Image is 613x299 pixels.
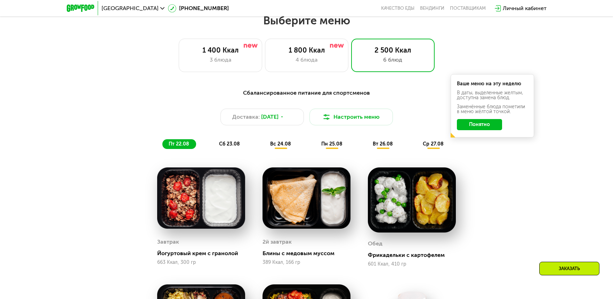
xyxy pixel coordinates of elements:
div: 1 800 Ккал [272,46,341,54]
div: Личный кабинет [503,4,547,13]
span: пн 25.08 [321,141,342,147]
span: вт 26.08 [373,141,393,147]
div: 1 400 Ккал [186,46,255,54]
div: Заменённые блюда пометили в меню жёлтой точкой. [457,104,528,114]
a: Вендинги [420,6,444,11]
div: Фрикадельки с картофелем [368,252,461,259]
div: 601 Ккал, 410 гр [368,261,456,267]
div: В даты, выделенные желтым, доступна замена блюд. [457,91,528,100]
a: [PHONE_NUMBER] [168,4,229,13]
button: Настроить меню [309,109,393,125]
span: [GEOGRAPHIC_DATA] [102,6,159,11]
span: [DATE] [261,113,279,121]
div: 3 блюда [186,56,255,64]
div: Ваше меню на эту неделю [457,81,528,86]
div: Обед [368,238,382,249]
span: ср 27.08 [423,141,444,147]
div: Йогуртовый крем с гранолой [157,250,251,257]
span: Доставка: [232,113,260,121]
div: 389 Ккал, 166 гр [263,260,350,265]
span: сб 23.08 [219,141,240,147]
div: 2й завтрак [263,237,292,247]
div: 4 блюда [272,56,341,64]
button: Понятно [457,119,502,130]
span: вс 24.08 [270,141,291,147]
div: 6 блюд [358,56,427,64]
div: Блины с медовым муссом [263,250,356,257]
a: Качество еды [381,6,414,11]
div: Завтрак [157,237,179,247]
div: Сбалансированное питание для спортсменов [101,89,513,97]
div: 2 500 Ккал [358,46,427,54]
div: Заказать [539,262,599,275]
span: пт 22.08 [169,141,189,147]
div: 663 Ккал, 300 гр [157,260,245,265]
div: поставщикам [450,6,486,11]
h2: Выберите меню [22,14,591,27]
